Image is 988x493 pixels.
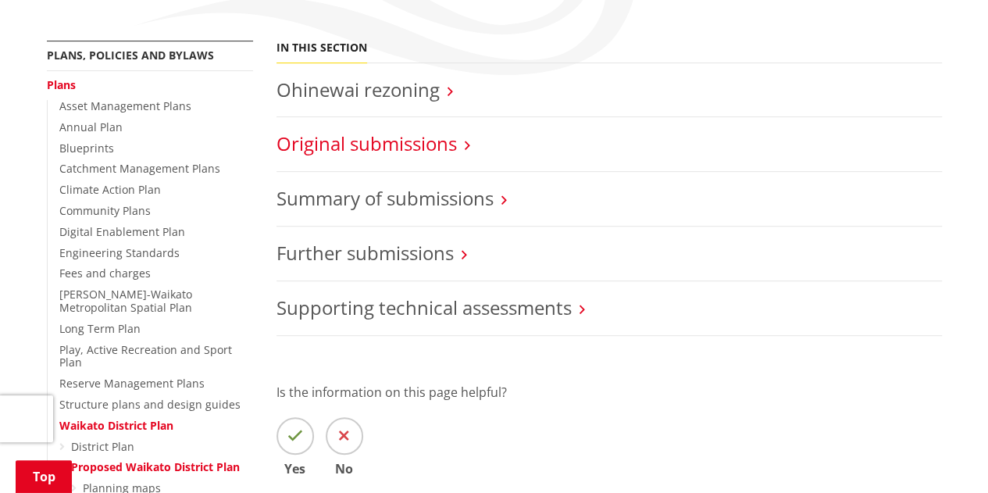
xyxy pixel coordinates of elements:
[59,342,232,370] a: Play, Active Recreation and Sport Plan
[276,295,572,320] a: Supporting technical assessments
[59,376,205,391] a: Reserve Management Plans
[276,41,367,55] h5: In this section
[276,463,314,475] span: Yes
[276,77,440,102] a: Ohinewai rezoning
[59,397,241,412] a: Structure plans and design guides
[276,185,494,211] a: Summary of submissions
[47,77,76,92] a: Plans
[276,240,454,266] a: Further submissions
[59,120,123,134] a: Annual Plan
[59,224,185,239] a: Digital Enablement Plan
[16,460,72,493] a: Top
[59,98,191,113] a: Asset Management Plans
[276,383,942,402] p: Is the information on this page helpful?
[59,203,151,218] a: Community Plans
[916,427,972,484] iframe: Messenger Launcher
[59,321,141,336] a: Long Term Plan
[59,418,173,433] a: Waikato District Plan
[59,161,220,176] a: Catchment Management Plans
[71,439,134,454] a: District Plan
[59,287,192,315] a: [PERSON_NAME]-Waikato Metropolitan Spatial Plan
[59,141,114,155] a: Blueprints
[47,48,214,63] a: Plans, policies and bylaws
[59,245,180,260] a: Engineering Standards
[59,182,161,197] a: Climate Action Plan
[276,130,457,156] a: Original submissions
[71,459,240,474] a: Proposed Waikato District Plan
[59,266,151,280] a: Fees and charges
[326,463,363,475] span: No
